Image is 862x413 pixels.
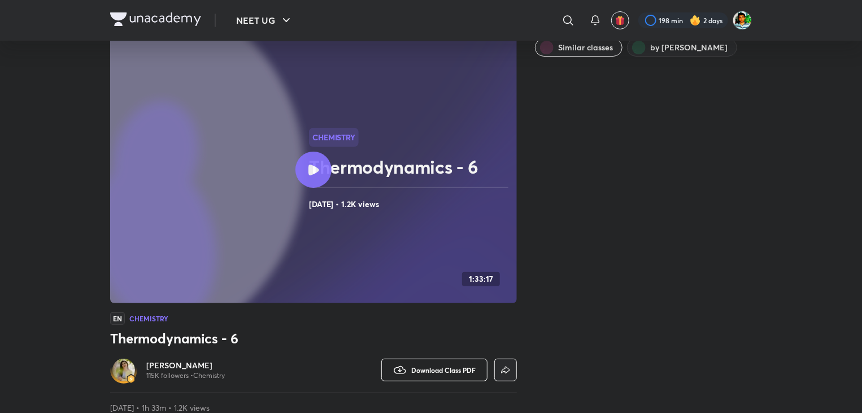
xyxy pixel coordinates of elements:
p: 115K followers • Chemistry [146,371,225,380]
h4: Chemistry [129,315,168,322]
a: Avatarbadge [110,356,137,384]
button: Download Class PDF [381,359,487,381]
h4: 1:33:17 [469,274,493,284]
img: badge [127,375,135,383]
button: avatar [611,11,629,29]
button: Similar classes [535,38,622,57]
h4: [DATE] • 1.2K views [309,197,512,212]
h3: Thermodynamics - 6 [110,329,517,347]
span: Download Class PDF [411,365,476,375]
img: Company Logo [110,12,201,26]
img: avatar [615,15,625,25]
img: Mehul Ghosh [733,11,752,30]
img: streak [690,15,701,26]
span: by Akansha Karnwal [650,42,728,53]
button: NEET UG [229,9,300,32]
a: Company Logo [110,12,201,29]
img: Avatar [112,359,135,381]
a: [PERSON_NAME] [146,360,225,371]
button: by Akansha Karnwal [627,38,737,57]
h2: Thermodynamics - 6 [309,156,512,178]
span: Similar classes [558,42,613,53]
span: EN [110,312,125,325]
